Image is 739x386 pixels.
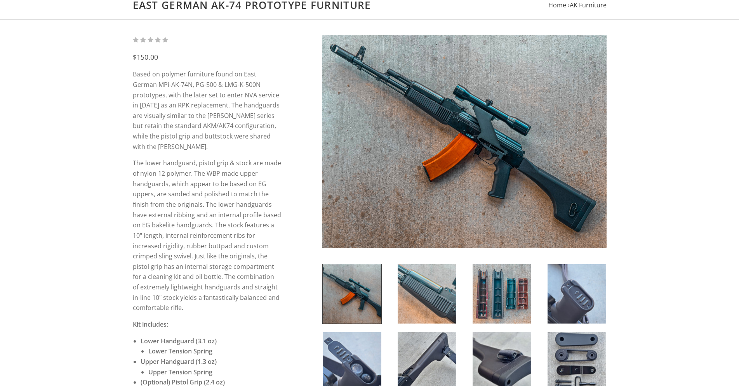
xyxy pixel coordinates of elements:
img: East German AK-74 Prototype Furniture [323,264,381,324]
img: East German AK-74 Prototype Furniture [473,264,531,324]
strong: Lower Handguard (3.1 oz) [141,337,217,345]
img: East German AK-74 Prototype Furniture [398,264,456,324]
p: The lower handguard, pistol grip & stock are made of nylon 12 polymer. The WBP made upper handgua... [133,158,282,313]
a: Home [548,1,566,9]
strong: Kit includes: [133,320,168,329]
img: East German AK-74 Prototype Furniture [548,264,606,324]
a: AK Furniture [570,1,607,9]
strong: Upper Handguard (1.3 oz) [141,357,217,366]
span: $150.00 [133,52,158,62]
img: East German AK-74 Prototype Furniture [322,35,607,248]
strong: Lower Tension Spring [148,347,212,355]
strong: Upper Tension Spring [148,368,212,376]
p: Based on polymer furniture found on East German MPi-AK-74N, PG-500 & LMG-K-500N prototypes, with ... [133,69,282,152]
